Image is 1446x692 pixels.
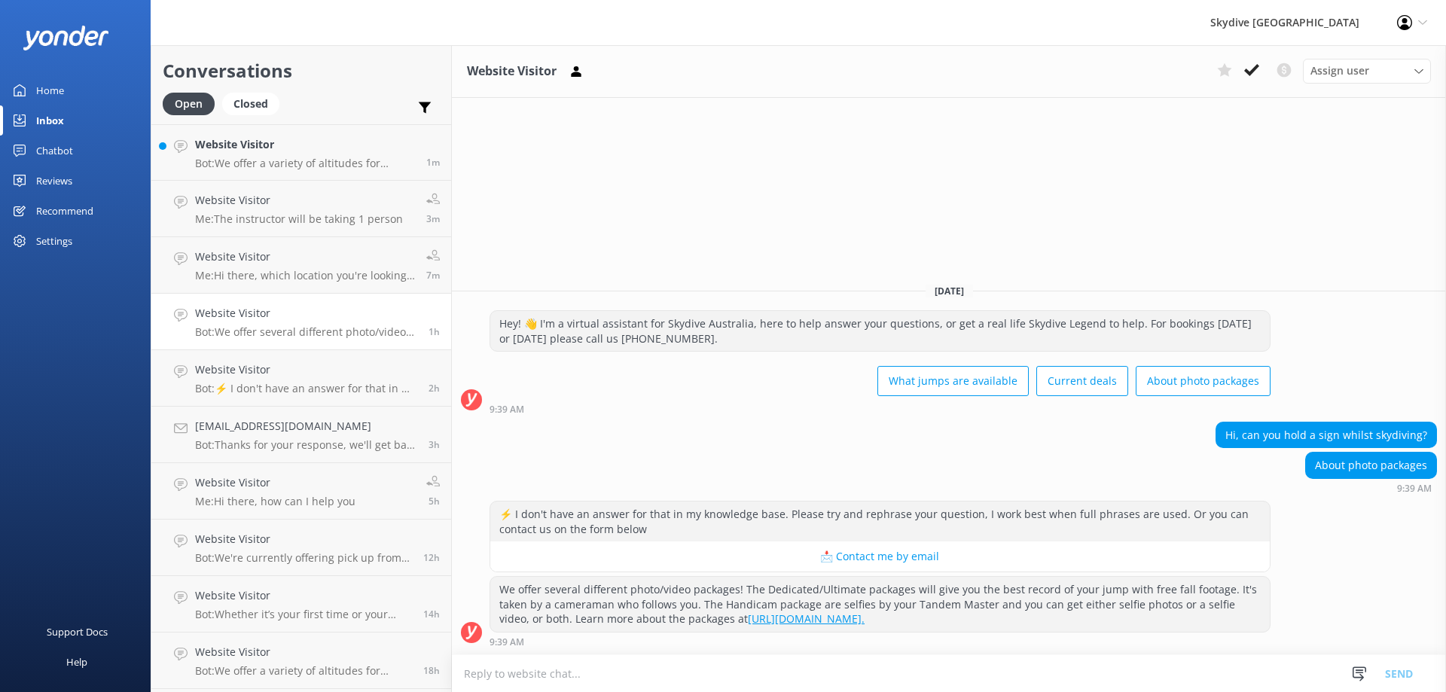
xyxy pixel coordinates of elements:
[195,608,412,621] p: Bot: Whether it’s your first time or your thirtieth time. The rush, the exhilaration, the unfatho...
[426,156,440,169] span: Oct 10 2025 10:38am (UTC +10:00) Australia/Brisbane
[23,26,109,50] img: yonder-white-logo.png
[1397,484,1432,493] strong: 9:39 AM
[151,463,451,520] a: Website VisitorMe:Hi there, how can I help you5h
[423,664,440,677] span: Oct 09 2025 04:20pm (UTC +10:00) Australia/Brisbane
[36,166,72,196] div: Reviews
[426,212,440,225] span: Oct 10 2025 10:36am (UTC +10:00) Australia/Brisbane
[423,608,440,620] span: Oct 09 2025 08:23pm (UTC +10:00) Australia/Brisbane
[66,647,87,677] div: Help
[151,407,451,463] a: [EMAIL_ADDRESS][DOMAIN_NAME]Bot:Thanks for your response, we'll get back to you as soon as we can...
[429,325,440,338] span: Oct 10 2025 09:39am (UTC +10:00) Australia/Brisbane
[163,93,215,115] div: Open
[222,95,287,111] a: Closed
[47,617,108,647] div: Support Docs
[195,136,415,153] h4: Website Visitor
[195,382,417,395] p: Bot: ⚡ I don't have an answer for that in my knowledge base. Please try and rephrase your questio...
[748,611,865,626] a: [URL][DOMAIN_NAME].
[222,93,279,115] div: Closed
[36,75,64,105] div: Home
[163,95,222,111] a: Open
[195,361,417,378] h4: Website Visitor
[151,237,451,294] a: Website VisitorMe:Hi there, which location you're looking for? you can check the price on our web...
[195,664,412,678] p: Bot: We offer a variety of altitudes for skydiving, with all dropzones providing jumps up to 15,0...
[490,577,1270,632] div: We offer several different photo/video packages! The Dedicated/Ultimate packages will give you th...
[490,541,1270,572] button: 📩 Contact me by email
[195,587,412,604] h4: Website Visitor
[490,311,1270,351] div: Hey! 👋 I'm a virtual assistant for Skydive Australia, here to help answer your questions, or get ...
[926,285,973,297] span: [DATE]
[195,644,412,660] h4: Website Visitor
[195,248,415,265] h4: Website Visitor
[151,124,451,181] a: Website VisitorBot:We offer a variety of altitudes for skydiving, with all dropzones providing ju...
[195,192,403,209] h4: Website Visitor
[429,438,440,451] span: Oct 10 2025 07:01am (UTC +10:00) Australia/Brisbane
[490,404,1271,414] div: Oct 10 2025 09:39am (UTC +10:00) Australia/Brisbane
[490,405,524,414] strong: 9:39 AM
[151,633,451,689] a: Website VisitorBot:We offer a variety of altitudes for skydiving, with all dropzones providing ju...
[163,56,440,85] h2: Conversations
[36,136,73,166] div: Chatbot
[426,269,440,282] span: Oct 10 2025 10:32am (UTC +10:00) Australia/Brisbane
[1216,422,1436,448] div: Hi, can you hold a sign whilst skydiving?
[490,501,1270,541] div: ⚡ I don't have an answer for that in my knowledge base. Please try and rephrase your question, I ...
[36,226,72,256] div: Settings
[151,181,451,237] a: Website VisitorMe:The instructor will be taking 1 person3m
[490,638,524,647] strong: 9:39 AM
[195,531,412,547] h4: Website Visitor
[490,636,1271,647] div: Oct 10 2025 09:39am (UTC +10:00) Australia/Brisbane
[195,325,417,339] p: Bot: We offer several different photo/video packages! The Dedicated/Ultimate packages will give y...
[195,495,355,508] p: Me: Hi there, how can I help you
[1036,366,1128,396] button: Current deals
[195,305,417,322] h4: Website Visitor
[195,438,417,452] p: Bot: Thanks for your response, we'll get back to you as soon as we can during opening hours.
[1305,483,1437,493] div: Oct 10 2025 09:39am (UTC +10:00) Australia/Brisbane
[195,418,417,434] h4: [EMAIL_ADDRESS][DOMAIN_NAME]
[467,62,557,81] h3: Website Visitor
[195,157,415,170] p: Bot: We offer a variety of altitudes for skydiving, with all dropzones providing jumps up to 15,0...
[1306,453,1436,478] div: About photo packages
[151,576,451,633] a: Website VisitorBot:Whether it’s your first time or your thirtieth time. The rush, the exhilaratio...
[429,495,440,508] span: Oct 10 2025 05:15am (UTC +10:00) Australia/Brisbane
[1136,366,1271,396] button: About photo packages
[423,551,440,564] span: Oct 09 2025 09:52pm (UTC +10:00) Australia/Brisbane
[195,212,403,226] p: Me: The instructor will be taking 1 person
[1310,62,1369,79] span: Assign user
[195,551,412,565] p: Bot: We're currently offering pick up from the majority of our locations. Please check online for...
[151,294,451,350] a: Website VisitorBot:We offer several different photo/video packages! The Dedicated/Ultimate packag...
[1303,59,1431,83] div: Assign User
[36,105,64,136] div: Inbox
[877,366,1029,396] button: What jumps are available
[36,196,93,226] div: Recommend
[195,474,355,491] h4: Website Visitor
[195,269,415,282] p: Me: Hi there, which location you're looking for? you can check the price on our website. the basi...
[429,382,440,395] span: Oct 10 2025 08:03am (UTC +10:00) Australia/Brisbane
[151,350,451,407] a: Website VisitorBot:⚡ I don't have an answer for that in my knowledge base. Please try and rephras...
[151,520,451,576] a: Website VisitorBot:We're currently offering pick up from the majority of our locations. Please ch...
